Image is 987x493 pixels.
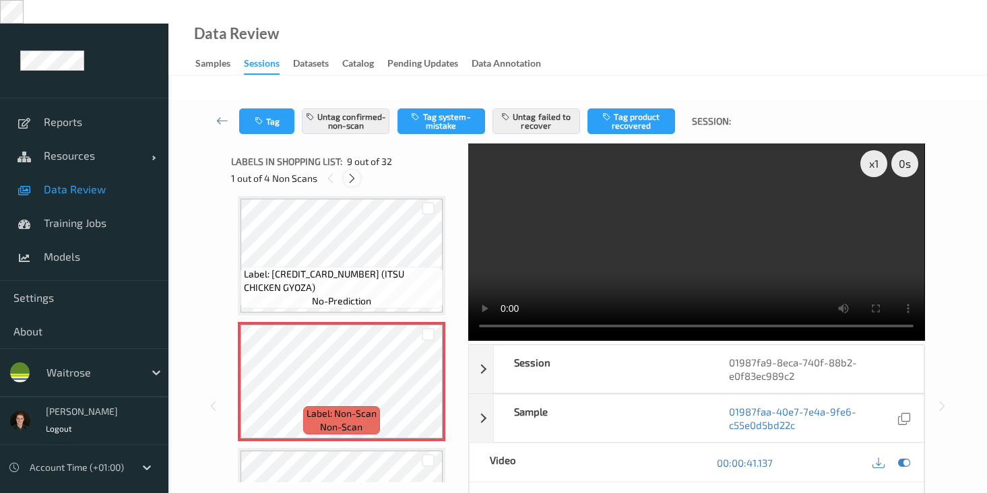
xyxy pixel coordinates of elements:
button: Tag product recovered [587,108,675,134]
div: Data Annotation [472,57,541,73]
div: Sample [494,395,709,442]
div: Sessions [244,57,280,75]
span: 9 out of 32 [347,155,392,168]
div: 01987fa9-8eca-740f-88b2-e0f83ec989c2 [709,346,924,393]
a: 01987faa-40e7-7e4a-9fe6-c55e0d5bd22c [729,405,895,432]
a: Data Annotation [472,55,554,73]
div: Samples [195,57,230,73]
div: Data Review [194,27,279,40]
div: 0 s [891,150,918,177]
a: Catalog [342,55,387,73]
a: Sessions [244,55,293,75]
span: Session: [692,114,731,128]
button: Untag confirmed-non-scan [302,108,389,134]
a: 00:00:41.137 [717,456,773,469]
span: Label: [CREDIT_CARD_NUMBER] (ITSU CHICKEN GYOZA) [244,267,439,294]
a: Samples [195,55,244,73]
button: Tag system-mistake [397,108,485,134]
button: Untag failed to recover [492,108,580,134]
a: Datasets [293,55,342,73]
div: Pending Updates [387,57,458,73]
span: Labels in shopping list: [231,155,342,168]
div: x 1 [860,150,887,177]
button: Tag [239,108,294,134]
div: Session [494,346,709,393]
div: Datasets [293,57,329,73]
a: Pending Updates [387,55,472,73]
span: Label: Non-Scan [307,407,377,420]
div: Catalog [342,57,374,73]
div: Sample01987faa-40e7-7e4a-9fe6-c55e0d5bd22c [469,394,924,442]
span: non-scan [320,420,362,434]
div: 1 out of 4 Non Scans [231,170,459,187]
div: Video [470,443,697,482]
span: no-prediction [312,294,371,308]
div: Session01987fa9-8eca-740f-88b2-e0f83ec989c2 [469,345,924,393]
